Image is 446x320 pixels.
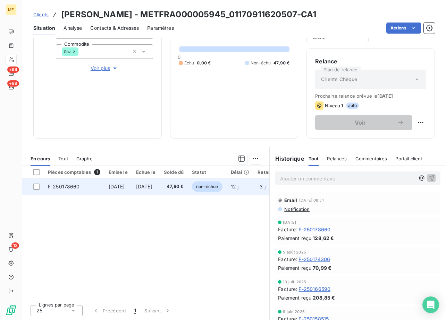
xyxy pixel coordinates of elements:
div: Pièces comptables [48,169,100,175]
span: Commentaires [355,156,387,161]
span: F-250178660 [298,226,330,233]
h6: Historique [270,154,304,163]
span: Email [284,197,297,203]
button: Précédent [88,303,130,318]
span: Analyse [64,25,82,32]
span: Tout [58,156,68,161]
input: Ajouter une valeur [78,48,84,55]
span: Notification [284,206,310,212]
div: Statut [192,169,222,175]
h3: [PERSON_NAME] - METFRA000005945_01170911620507-CA1 [61,8,317,21]
span: Prochaine relance prévue le [315,93,426,99]
h6: Relance [315,57,426,65]
span: [DATE] [283,220,296,224]
span: Situation [33,25,55,32]
span: Voir plus [91,65,118,72]
span: Voir [323,120,397,125]
span: auto [346,103,359,109]
span: 128,62 € [313,234,334,242]
span: Facture : [278,285,297,293]
div: Open Intercom Messenger [422,296,439,313]
span: F-250174306 [298,256,330,263]
span: Non-échu [251,60,271,66]
button: Actions [386,23,421,34]
span: 12 [11,242,19,249]
span: 1 [134,307,136,314]
span: Paiement reçu [278,234,311,242]
span: 47,90 € [274,60,289,66]
span: 70,99 € [313,264,331,272]
span: Relances [327,156,347,161]
span: +99 [7,66,19,73]
span: [DATE] [136,184,152,189]
span: Échu [184,60,194,66]
span: 208,85 € [313,294,335,301]
span: Facture : [278,226,297,233]
div: Solde dû [164,169,184,175]
button: Voir plus [56,64,153,72]
span: Clients Chèque [321,76,357,83]
div: Délai [231,169,250,175]
span: Contacts & Adresses [90,25,139,32]
span: 5 août 2025 [283,250,306,254]
span: Paiement reçu [278,294,311,301]
span: [DATE] [109,184,125,189]
button: Voir [315,115,412,130]
div: Retard [258,169,280,175]
span: Paramètres [147,25,174,32]
span: Paiement reçu [278,264,311,272]
span: non-échue [192,181,222,192]
span: F-250178660 [48,184,80,189]
span: Clients [33,12,49,17]
div: ME [6,4,17,15]
span: 12 j [231,184,239,189]
span: F-250166590 [298,285,330,293]
span: Portail client [395,156,422,161]
span: Graphe [76,156,93,161]
button: 1 [130,303,140,318]
span: +99 [7,80,19,87]
span: [DATE] [377,93,393,99]
span: 47,90 € [164,183,184,190]
span: En cours [31,156,50,161]
span: [DATE] 08:51 [299,198,324,202]
div: Échue le [136,169,155,175]
span: Niveau 1 [325,103,343,108]
span: 9 juin 2025 [283,310,305,314]
span: Facture : [278,256,297,263]
span: 0,00 € [197,60,211,66]
span: 0 [178,54,180,60]
span: 10 juil. 2025 [283,280,306,284]
span: 1 [94,169,100,175]
span: 25 [36,307,42,314]
button: Suivant [140,303,175,318]
a: Clients [33,11,49,18]
span: Gaz [64,50,71,54]
span: Tout [309,156,319,161]
div: Émise le [109,169,128,175]
img: Logo LeanPay [6,305,17,316]
span: -3 j [258,184,266,189]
